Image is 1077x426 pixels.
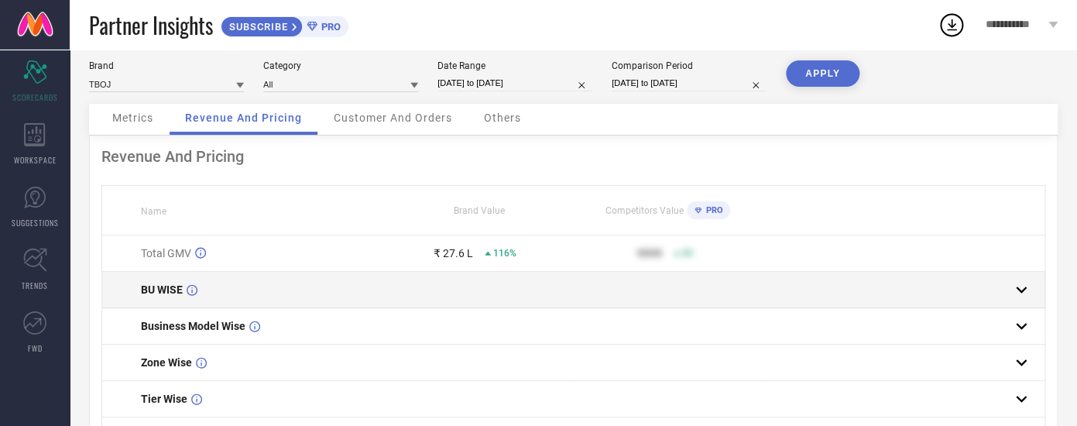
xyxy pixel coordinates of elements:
a: SUBSCRIBEPRO [221,12,348,37]
span: Zone Wise [141,356,192,369]
span: SUBSCRIBE [221,21,292,33]
div: Category [263,60,418,71]
span: Business Model Wise [141,320,245,332]
span: Partner Insights [89,9,213,41]
span: PRO [701,205,722,215]
span: WORKSPACE [14,154,57,166]
span: SUGGESTIONS [12,217,59,228]
span: Customer And Orders [334,112,452,124]
span: Revenue And Pricing [185,112,302,124]
span: Brand Value [454,205,505,216]
div: 9999 [637,247,662,259]
span: TRENDS [22,280,48,291]
span: Tier Wise [141,393,187,405]
span: Total GMV [141,247,191,259]
button: APPLY [786,60,859,87]
span: Metrics [112,112,153,124]
div: Comparison Period [612,60,767,71]
input: Select date range [437,75,592,91]
span: BU WISE [141,283,183,296]
div: Revenue And Pricing [101,147,1045,166]
span: 50 [682,248,693,259]
span: Name [141,206,166,217]
div: Brand [89,60,244,71]
input: Select comparison period [612,75,767,91]
span: PRO [317,21,341,33]
div: Open download list [938,11,966,39]
span: FWD [28,342,43,354]
div: ₹ 27.6 L [434,247,473,259]
span: Others [484,112,521,124]
span: Competitors Value [605,205,683,216]
span: SCORECARDS [12,91,58,103]
div: Date Range [437,60,592,71]
span: 116% [493,248,516,259]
